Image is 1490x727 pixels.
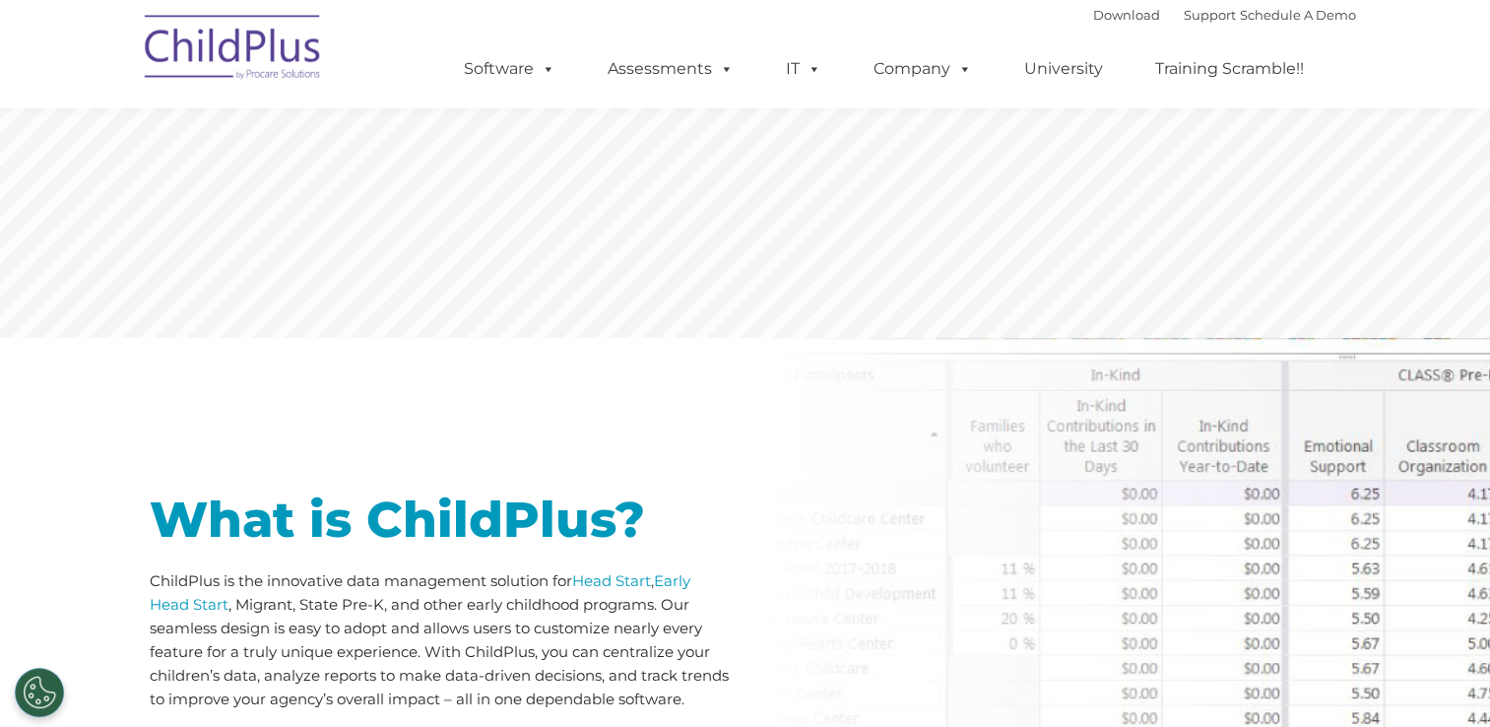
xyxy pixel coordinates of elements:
[1004,49,1123,89] a: University
[1240,7,1356,23] a: Schedule A Demo
[1093,7,1160,23] a: Download
[854,49,992,89] a: Company
[135,1,332,99] img: ChildPlus by Procare Solutions
[150,496,731,545] h1: What is ChildPlus?
[766,49,841,89] a: IT
[572,571,651,590] a: Head Start
[1184,7,1236,23] a: Support
[588,49,753,89] a: Assessments
[444,49,575,89] a: Software
[1135,49,1324,89] a: Training Scramble!!
[150,569,731,711] p: ChildPlus is the innovative data management solution for , , Migrant, State Pre-K, and other earl...
[1093,7,1356,23] font: |
[150,571,690,614] a: Early Head Start
[15,668,64,717] button: Cookies Settings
